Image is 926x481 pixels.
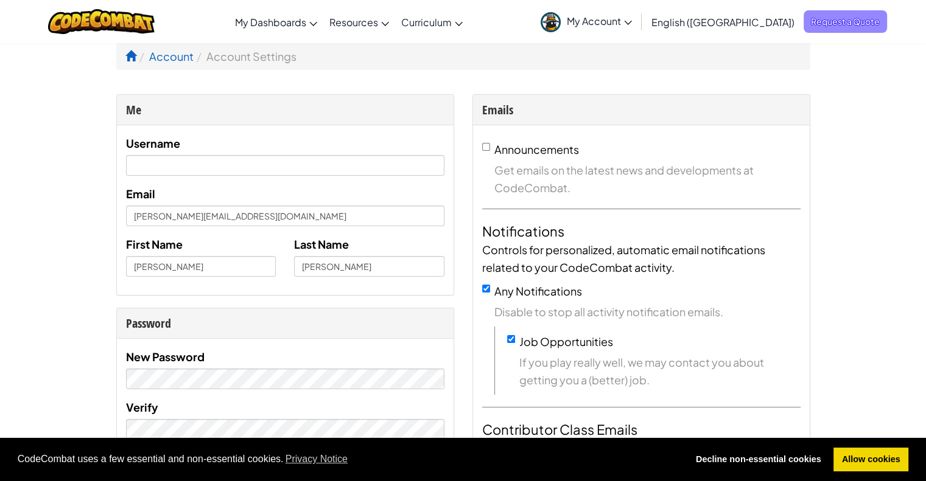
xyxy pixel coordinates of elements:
a: English ([GEOGRAPHIC_DATA]) [645,5,801,38]
a: Request a Quote [804,10,887,33]
span: If you play really well, we may contact you about getting you a (better) job. [519,353,801,389]
div: Me [126,101,444,119]
label: Verify [126,398,158,416]
a: deny cookies [687,448,829,472]
a: Curriculum [395,5,469,38]
span: My Account [567,15,632,27]
img: CodeCombat logo [48,9,155,34]
label: Last Name [294,235,349,253]
span: Email [126,187,155,201]
label: Any Notifications [494,284,582,298]
span: Controls for personalized, automatic email notifications related to your CodeCombat activity. [482,243,765,274]
li: Account Settings [194,47,296,65]
a: learn more about cookies [284,450,350,468]
label: New Password [126,348,205,365]
span: Curriculum [401,16,452,29]
label: First Name [126,235,183,253]
span: Disable to stop all activity notification emails. [494,303,801,320]
img: avatar [541,12,561,32]
a: My Account [535,2,638,41]
a: Account [149,49,194,63]
h4: Contributor Class Emails [482,420,801,439]
label: Username [126,134,180,152]
div: Emails [482,101,801,119]
span: Resources [329,16,378,29]
span: English ([GEOGRAPHIC_DATA]) [651,16,794,29]
span: My Dashboards [235,16,306,29]
div: Password [126,314,444,332]
a: allow cookies [833,448,908,472]
a: My Dashboards [229,5,323,38]
label: Job Opportunities [519,334,613,348]
span: CodeCombat uses a few essential and non-essential cookies. [18,450,678,468]
label: Announcements [494,142,579,156]
h4: Notifications [482,221,801,241]
a: Resources [323,5,395,38]
span: Get emails on the latest news and developments at CodeCombat. [494,161,801,196]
